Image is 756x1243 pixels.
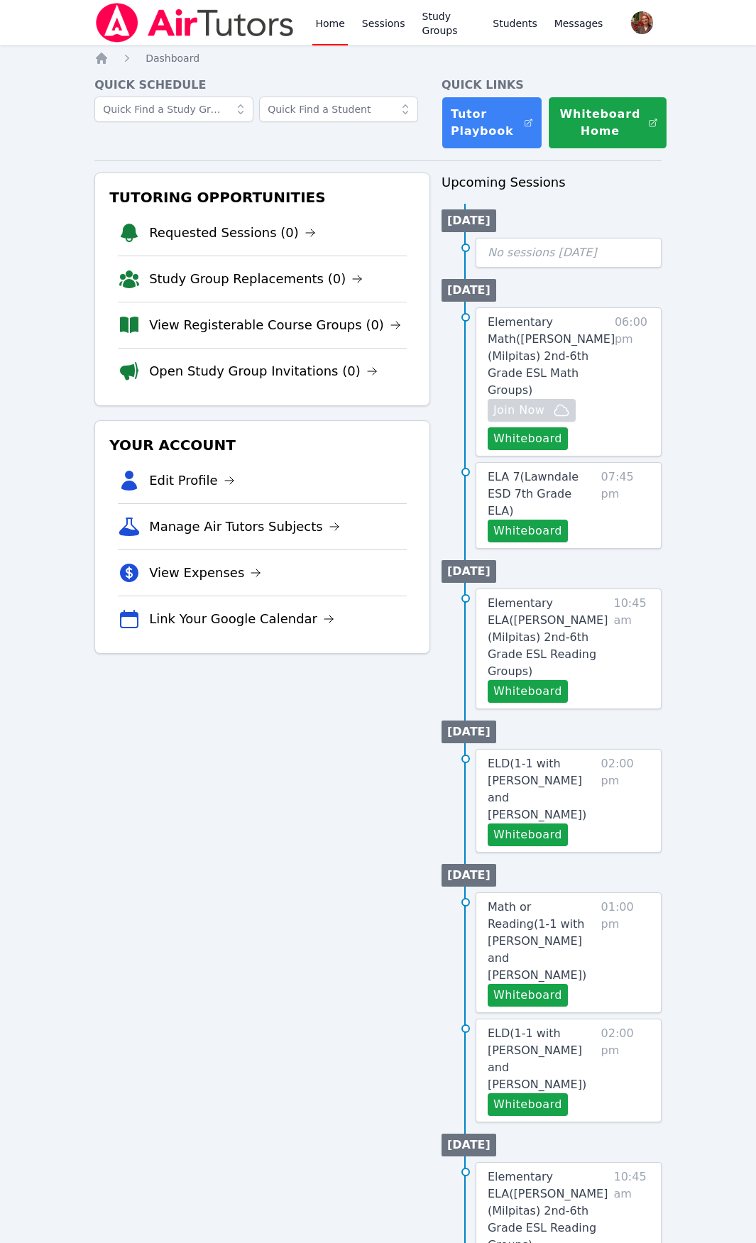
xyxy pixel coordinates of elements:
[548,97,667,149] button: Whiteboard Home
[488,757,586,821] span: ELD ( 1-1 with [PERSON_NAME] and [PERSON_NAME] )
[442,864,496,887] li: [DATE]
[488,900,586,982] span: Math or Reading ( 1-1 with [PERSON_NAME] and [PERSON_NAME] )
[488,470,579,518] span: ELA 7 ( Lawndale ESD 7th Grade ELA )
[149,563,261,583] a: View Expenses
[554,16,603,31] span: Messages
[94,3,295,43] img: Air Tutors
[601,1025,650,1116] span: 02:00 pm
[106,432,418,458] h3: Your Account
[442,209,496,232] li: [DATE]
[259,97,418,122] input: Quick Find a Student
[488,595,608,680] a: Elementary ELA([PERSON_NAME] (Milpitas) 2nd-6th Grade ESL Reading Groups)
[488,823,568,846] button: Whiteboard
[149,361,378,381] a: Open Study Group Invitations (0)
[488,680,568,703] button: Whiteboard
[493,402,544,419] span: Join Now
[488,899,596,984] a: Math or Reading(1-1 with [PERSON_NAME] and [PERSON_NAME])
[488,596,608,678] span: Elementary ELA ( [PERSON_NAME] (Milpitas) 2nd-6th Grade ESL Reading Groups )
[94,51,662,65] nav: Breadcrumb
[146,53,199,64] span: Dashboard
[488,1093,568,1116] button: Whiteboard
[613,595,649,703] span: 10:45 am
[149,315,401,335] a: View Registerable Course Groups (0)
[442,97,542,149] a: Tutor Playbook
[488,246,597,259] span: No sessions [DATE]
[488,984,568,1007] button: Whiteboard
[146,51,199,65] a: Dashboard
[488,315,615,397] span: Elementary Math ( [PERSON_NAME] (Milpitas) 2nd-6th Grade ESL Math Groups )
[94,77,430,94] h4: Quick Schedule
[149,609,334,629] a: Link Your Google Calendar
[488,1026,586,1091] span: ELD ( 1-1 with [PERSON_NAME] and [PERSON_NAME] )
[442,560,496,583] li: [DATE]
[149,269,363,289] a: Study Group Replacements (0)
[488,1025,596,1093] a: ELD(1-1 with [PERSON_NAME] and [PERSON_NAME])
[442,1134,496,1156] li: [DATE]
[488,520,568,542] button: Whiteboard
[488,469,596,520] a: ELA 7(Lawndale ESD 7th Grade ELA)
[149,517,340,537] a: Manage Air Tutors Subjects
[488,399,576,422] button: Join Now
[442,173,662,192] h3: Upcoming Sessions
[106,185,418,210] h3: Tutoring Opportunities
[149,223,316,243] a: Requested Sessions (0)
[442,77,662,94] h4: Quick Links
[149,471,235,491] a: Edit Profile
[601,755,650,846] span: 02:00 pm
[488,314,615,399] a: Elementary Math([PERSON_NAME] (Milpitas) 2nd-6th Grade ESL Math Groups)
[442,279,496,302] li: [DATE]
[488,427,568,450] button: Whiteboard
[601,469,650,542] span: 07:45 pm
[601,899,650,1007] span: 01:00 pm
[488,755,596,823] a: ELD(1-1 with [PERSON_NAME] and [PERSON_NAME])
[615,314,650,450] span: 06:00 pm
[442,721,496,743] li: [DATE]
[94,97,253,122] input: Quick Find a Study Group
